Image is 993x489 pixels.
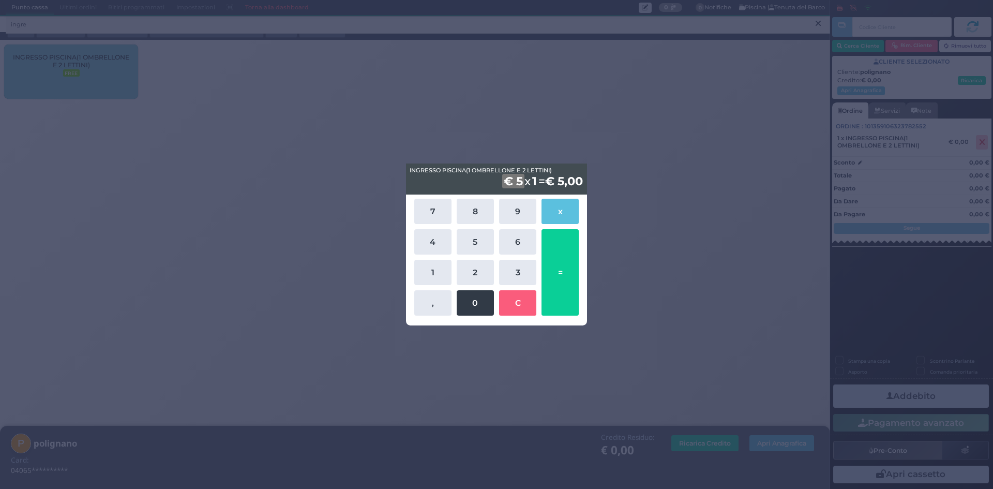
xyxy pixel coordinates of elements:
button: 6 [499,229,536,255]
b: € 5 [502,174,524,188]
button: C [499,290,536,316]
button: 2 [457,260,494,285]
button: 0 [457,290,494,316]
b: 1 [531,174,538,188]
button: 1 [414,260,452,285]
button: 7 [414,199,452,224]
button: , [414,290,452,316]
button: = [541,229,579,316]
button: 4 [414,229,452,255]
b: € 5,00 [545,174,583,188]
button: x [541,199,579,224]
button: 9 [499,199,536,224]
button: 8 [457,199,494,224]
button: 3 [499,260,536,285]
span: INGRESSO PISCINA(1 OMBRELLONE E 2 LETTINI) [410,166,552,175]
div: x = [406,164,587,195]
button: 5 [457,229,494,255]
